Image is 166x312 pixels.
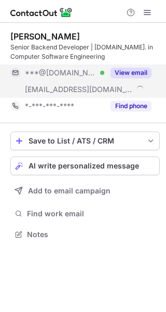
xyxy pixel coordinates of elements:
[10,31,80,42] div: [PERSON_NAME]
[10,157,160,175] button: AI write personalized message
[10,132,160,150] button: save-profile-one-click
[25,85,133,94] span: [EMAIL_ADDRESS][DOMAIN_NAME]
[25,68,96,77] span: ***@[DOMAIN_NAME]
[110,101,151,111] button: Reveal Button
[10,227,160,242] button: Notes
[110,68,151,78] button: Reveal Button
[10,43,160,61] div: Senior Backend Developer | [DOMAIN_NAME]. in Computer Software Engineering
[10,181,160,200] button: Add to email campaign
[10,6,73,19] img: ContactOut v5.3.10
[28,187,110,195] span: Add to email campaign
[27,230,156,239] span: Notes
[29,137,142,145] div: Save to List / ATS / CRM
[29,162,139,170] span: AI write personalized message
[10,206,160,221] button: Find work email
[27,209,156,218] span: Find work email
